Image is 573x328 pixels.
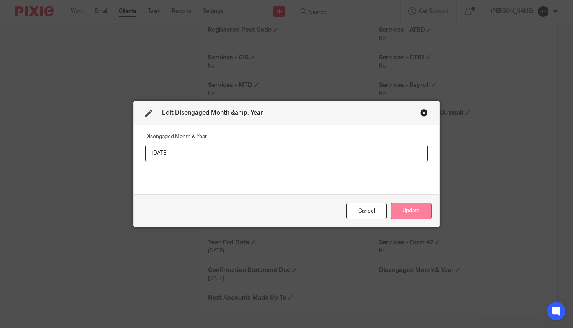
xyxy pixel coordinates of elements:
[420,109,428,117] div: Close this dialog window
[391,203,432,219] button: Update
[145,133,207,140] label: Disengaged Month & Year
[162,110,263,116] span: Edit Disengaged Month &amp; Year
[346,203,387,219] div: Close this dialog window
[145,145,428,162] input: Disengaged Month & Year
